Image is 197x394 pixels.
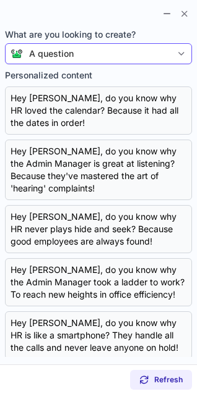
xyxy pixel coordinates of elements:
[154,375,183,385] span: Refresh
[11,317,186,354] div: Hey [PERSON_NAME], do you know why HR is like a smartphone? They handle all the calls and never l...
[11,145,186,195] div: Hey [PERSON_NAME], do you know why the Admin Manager is great at listening? Because they've maste...
[11,92,186,129] div: Hey [PERSON_NAME], do you know why HR loved the calendar? Because it had all the dates in order!
[29,48,74,60] div: A question
[130,370,192,390] button: Refresh
[11,264,186,301] div: Hey [PERSON_NAME], do you know why the Admin Manager took a ladder to work? To reach new heights ...
[6,49,23,59] img: Connie from ContactOut
[5,28,192,41] span: What are you looking to create?
[5,69,192,82] label: Personalized content
[11,211,186,248] div: Hey [PERSON_NAME], do you know why HR never plays hide and seek? Because good employees are alway...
